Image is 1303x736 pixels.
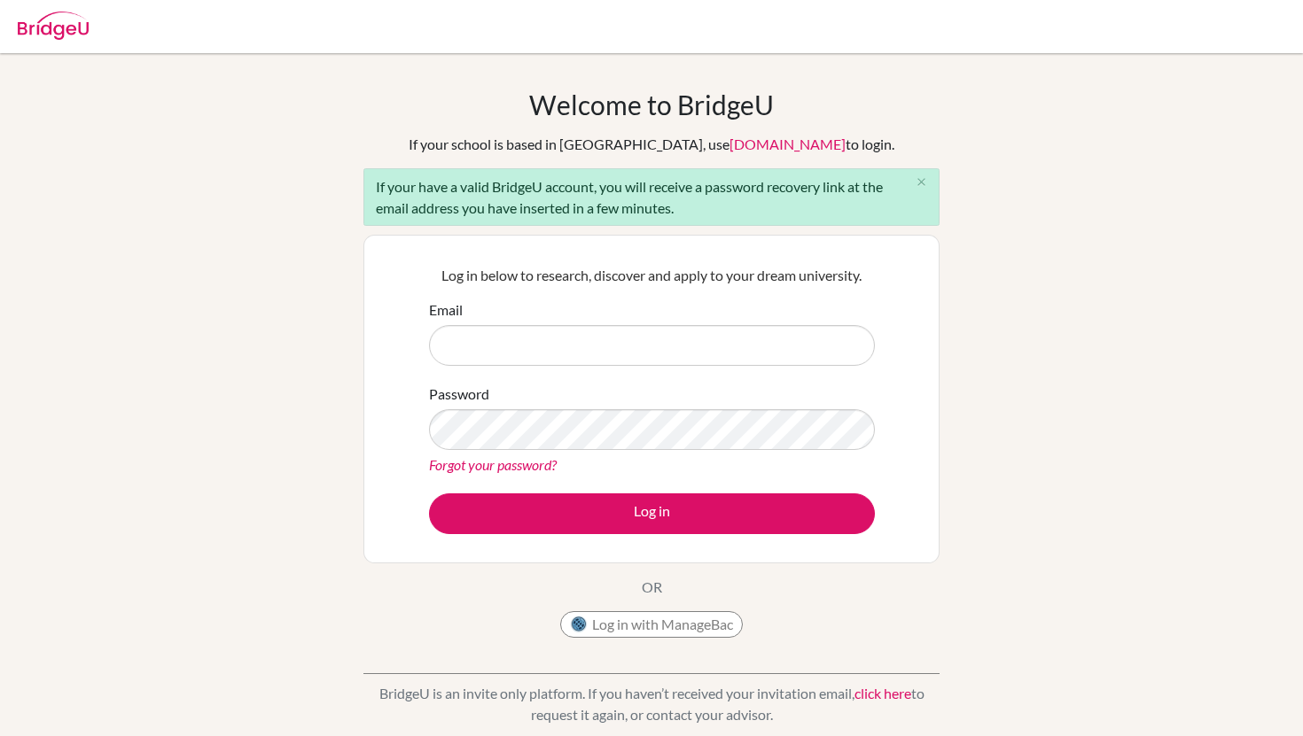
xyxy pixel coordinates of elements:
a: [DOMAIN_NAME] [730,136,846,152]
a: Forgot your password? [429,456,557,473]
p: Log in below to research, discover and apply to your dream university. [429,265,875,286]
i: close [915,175,928,189]
div: If your school is based in [GEOGRAPHIC_DATA], use to login. [409,134,894,155]
label: Password [429,383,489,405]
label: Email [429,299,463,321]
p: OR [642,577,662,598]
button: Close [903,169,939,196]
h1: Welcome to BridgeU [529,89,774,120]
button: Log in with ManageBac [560,611,743,638]
img: Bridge-U [18,12,89,40]
div: If your have a valid BridgeU account, you will receive a password recovery link at the email addr... [363,168,940,226]
a: click here [854,685,911,701]
button: Log in [429,493,875,534]
p: BridgeU is an invite only platform. If you haven’t received your invitation email, to request it ... [363,683,940,725]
